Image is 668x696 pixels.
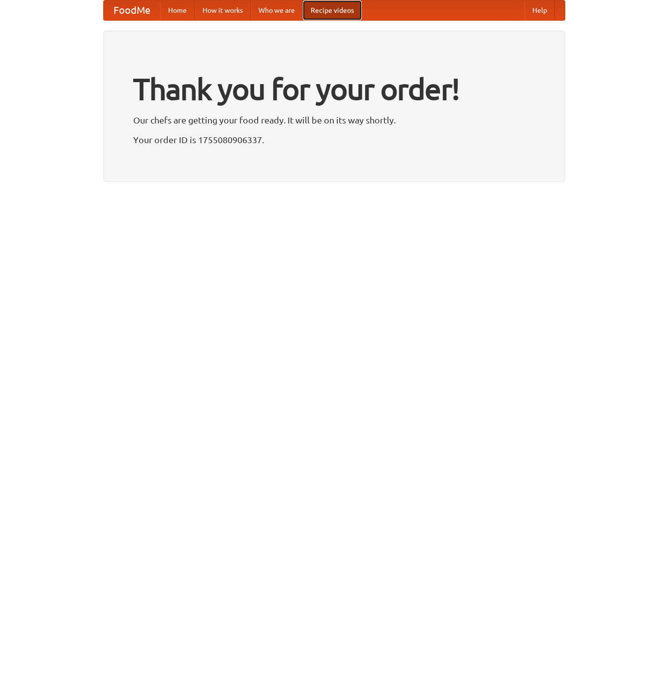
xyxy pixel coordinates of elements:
[133,113,535,127] p: Our chefs are getting your food ready. It will be on its way shortly.
[251,0,303,20] a: Who we are
[133,132,535,147] p: Your order ID is 1755080906337.
[524,0,555,20] a: Help
[133,65,535,113] h1: Thank you for your order!
[160,0,195,20] a: Home
[195,0,251,20] a: How it works
[303,0,362,20] a: Recipe videos
[104,0,160,20] a: FoodMe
